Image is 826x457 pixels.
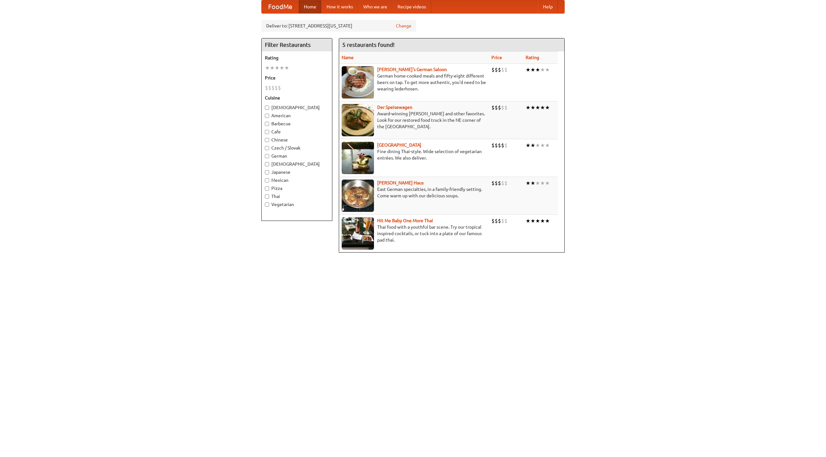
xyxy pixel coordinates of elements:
li: $ [271,84,275,91]
li: $ [498,104,501,111]
a: Home [299,0,321,13]
input: [DEMOGRAPHIC_DATA] [265,106,269,110]
li: $ [491,104,495,111]
h5: Rating [265,55,329,61]
input: [DEMOGRAPHIC_DATA] [265,162,269,166]
li: $ [275,84,278,91]
input: Japanese [265,170,269,174]
h5: Cuisine [265,95,329,101]
li: ★ [530,66,535,73]
a: Hit Me Baby One More Thai [377,218,433,223]
li: $ [501,217,504,224]
li: $ [491,217,495,224]
li: $ [495,66,498,73]
label: Thai [265,193,329,200]
li: ★ [526,217,530,224]
li: ★ [535,104,540,111]
li: $ [504,66,508,73]
input: Barbecue [265,122,269,126]
li: ★ [535,142,540,149]
li: ★ [530,142,535,149]
ng-pluralize: 5 restaurants found! [342,42,395,48]
li: ★ [540,142,545,149]
li: ★ [279,64,284,71]
li: $ [491,142,495,149]
li: $ [501,104,504,111]
li: ★ [545,104,550,111]
li: $ [491,180,495,187]
li: ★ [540,217,545,224]
label: Cafe [265,129,329,135]
input: Cafe [265,130,269,134]
h4: Filter Restaurants [262,38,332,51]
li: ★ [526,180,530,187]
li: $ [501,66,504,73]
a: Change [396,23,411,29]
li: $ [495,104,498,111]
li: $ [504,104,508,111]
label: Barbecue [265,120,329,127]
div: Deliver to: [STREET_ADDRESS][US_STATE] [261,20,416,32]
input: Vegetarian [265,203,269,207]
a: How it works [321,0,358,13]
li: ★ [535,180,540,187]
a: FoodMe [262,0,299,13]
input: German [265,154,269,158]
p: German home-cooked meals and fifty-eight different beers on tap. To get more authentic, you'd nee... [342,73,486,92]
a: Who we are [358,0,392,13]
label: Chinese [265,137,329,143]
label: Czech / Slovak [265,145,329,151]
a: Recipe videos [392,0,431,13]
li: $ [278,84,281,91]
li: ★ [270,64,275,71]
p: Award-winning [PERSON_NAME] and other favorites. Look for our restored food truck in the NE corne... [342,110,486,130]
li: ★ [540,66,545,73]
p: East German specialties, in a family-friendly setting. Come warm up with our delicious soups. [342,186,486,199]
input: Pizza [265,186,269,191]
a: [GEOGRAPHIC_DATA] [377,142,421,148]
input: Mexican [265,178,269,182]
img: satay.jpg [342,142,374,174]
li: $ [504,217,508,224]
li: ★ [545,217,550,224]
li: $ [265,84,268,91]
li: ★ [530,217,535,224]
label: Japanese [265,169,329,175]
li: ★ [535,217,540,224]
li: ★ [275,64,279,71]
input: American [265,114,269,118]
li: $ [504,180,508,187]
li: ★ [265,64,270,71]
img: speisewagen.jpg [342,104,374,136]
li: $ [501,142,504,149]
li: $ [268,84,271,91]
li: ★ [530,104,535,111]
p: Thai food with a youthful bar scene. Try our tropical inspired cocktails, or tuck into a plate of... [342,224,486,243]
a: Rating [526,55,539,60]
li: $ [501,180,504,187]
img: esthers.jpg [342,66,374,99]
img: kohlhaus.jpg [342,180,374,212]
li: ★ [530,180,535,187]
a: Der Speisewagen [377,105,412,110]
input: Thai [265,194,269,199]
a: [PERSON_NAME] Haus [377,180,424,185]
li: ★ [545,142,550,149]
li: $ [498,66,501,73]
li: $ [491,66,495,73]
li: ★ [540,104,545,111]
li: $ [495,180,498,187]
li: ★ [526,66,530,73]
p: Fine dining Thai-style. Wide selection of vegetarian entrées. We also deliver. [342,148,486,161]
label: [DEMOGRAPHIC_DATA] [265,161,329,167]
a: [PERSON_NAME]'s German Saloon [377,67,447,72]
label: Pizza [265,185,329,192]
li: ★ [545,180,550,187]
label: [DEMOGRAPHIC_DATA] [265,104,329,111]
li: $ [504,142,508,149]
